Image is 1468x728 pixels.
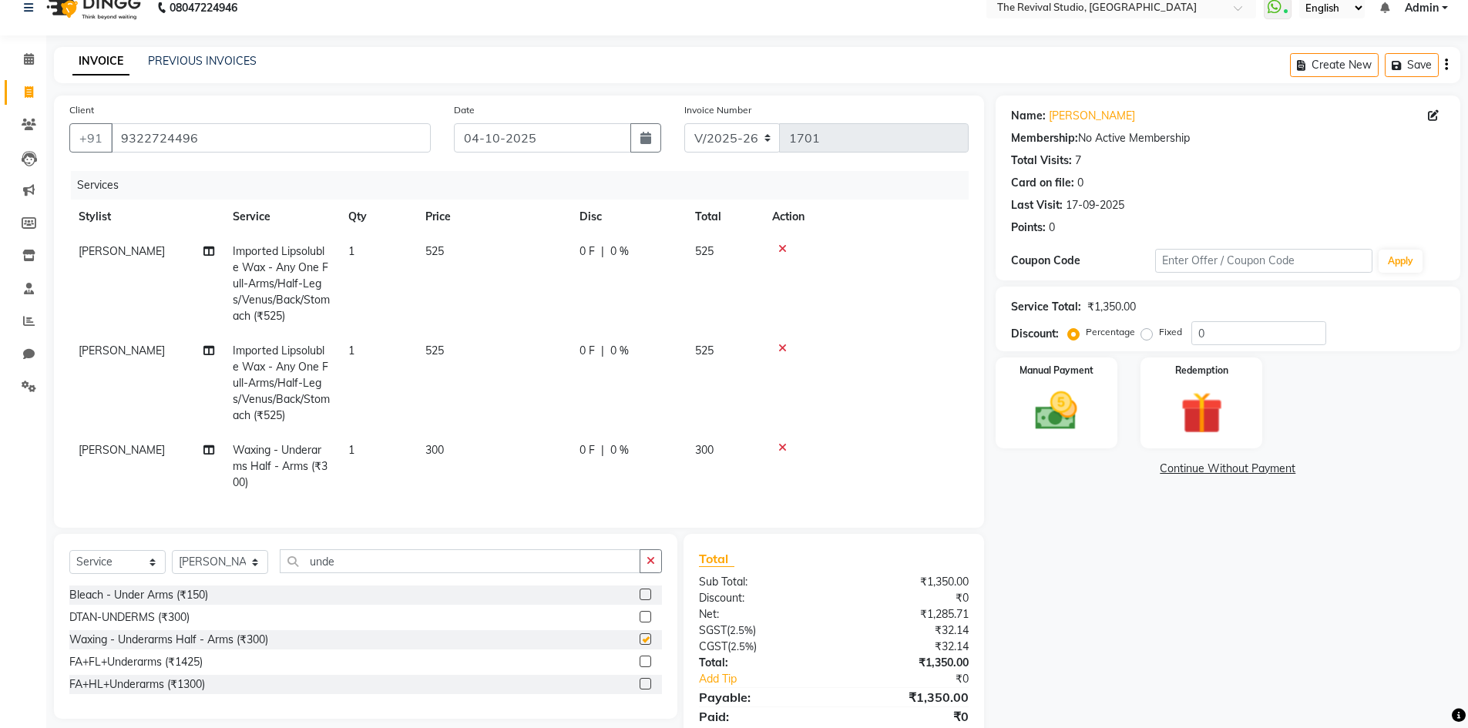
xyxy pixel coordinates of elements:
[1011,130,1445,146] div: No Active Membership
[1011,130,1078,146] div: Membership:
[1011,175,1074,191] div: Card on file:
[763,200,969,234] th: Action
[348,344,354,357] span: 1
[1155,249,1372,273] input: Enter Offer / Coupon Code
[1011,299,1081,315] div: Service Total:
[1159,325,1182,339] label: Fixed
[579,343,595,359] span: 0 F
[79,443,165,457] span: [PERSON_NAME]
[1011,108,1046,124] div: Name:
[570,200,686,234] th: Disc
[601,343,604,359] span: |
[731,640,754,653] span: 2.5%
[579,442,595,458] span: 0 F
[834,622,980,639] div: ₹32.14
[610,343,629,359] span: 0 %
[1011,153,1072,169] div: Total Visits:
[1020,364,1093,377] label: Manual Payment
[834,688,980,706] div: ₹1,350.00
[69,654,203,670] div: FA+FL+Underarms (₹1425)
[699,623,727,637] span: SGST
[233,344,330,422] span: Imported Lipsoluble Wax - Any One Full-Arms/Half-Legs/Venus/Back/Stomach (₹525)
[1075,153,1081,169] div: 7
[280,549,640,573] input: Search or Scan
[858,671,980,687] div: ₹0
[69,609,190,626] div: DTAN-UNDERMS (₹300)
[1175,364,1228,377] label: Redemption
[1077,175,1083,191] div: 0
[579,243,595,260] span: 0 F
[69,200,223,234] th: Stylist
[425,443,444,457] span: 300
[686,200,763,234] th: Total
[1049,108,1135,124] a: [PERSON_NAME]
[610,442,629,458] span: 0 %
[79,244,165,258] span: [PERSON_NAME]
[1385,53,1439,77] button: Save
[610,243,629,260] span: 0 %
[1087,299,1136,315] div: ₹1,350.00
[1011,197,1063,213] div: Last Visit:
[69,587,208,603] div: Bleach - Under Arms (₹150)
[454,103,475,117] label: Date
[79,344,165,357] span: [PERSON_NAME]
[687,622,834,639] div: ( )
[687,688,834,706] div: Payable:
[834,606,980,622] div: ₹1,285.71
[687,707,834,726] div: Paid:
[69,103,94,117] label: Client
[425,344,444,357] span: 525
[834,590,980,606] div: ₹0
[834,707,980,726] div: ₹0
[148,54,257,68] a: PREVIOUS INVOICES
[1022,387,1090,435] img: _cash.svg
[1066,197,1124,213] div: 17-09-2025
[72,48,129,75] a: INVOICE
[1379,250,1423,273] button: Apply
[1167,387,1236,439] img: _gift.svg
[69,676,205,693] div: FA+HL+Underarms (₹1300)
[425,244,444,258] span: 525
[348,443,354,457] span: 1
[71,171,980,200] div: Services
[684,103,751,117] label: Invoice Number
[1086,325,1135,339] label: Percentage
[111,123,431,153] input: Search by Name/Mobile/Email/Code
[687,671,858,687] a: Add Tip
[1049,220,1055,236] div: 0
[1011,220,1046,236] div: Points:
[348,244,354,258] span: 1
[1290,53,1379,77] button: Create New
[699,551,734,567] span: Total
[601,442,604,458] span: |
[687,574,834,590] div: Sub Total:
[687,655,834,671] div: Total:
[233,244,330,323] span: Imported Lipsoluble Wax - Any One Full-Arms/Half-Legs/Venus/Back/Stomach (₹525)
[233,443,328,489] span: Waxing - Underarms Half - Arms (₹300)
[1011,326,1059,342] div: Discount:
[695,344,714,357] span: 525
[834,574,980,590] div: ₹1,350.00
[695,244,714,258] span: 525
[730,624,753,636] span: 2.5%
[223,200,339,234] th: Service
[695,443,714,457] span: 300
[834,655,980,671] div: ₹1,350.00
[601,243,604,260] span: |
[834,639,980,655] div: ₹32.14
[999,461,1457,477] a: Continue Without Payment
[69,123,113,153] button: +91
[69,632,268,648] div: Waxing - Underarms Half - Arms (₹300)
[1011,253,1156,269] div: Coupon Code
[687,606,834,622] div: Net:
[416,200,570,234] th: Price
[339,200,416,234] th: Qty
[699,639,727,653] span: CGST
[687,590,834,606] div: Discount:
[687,639,834,655] div: ( )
